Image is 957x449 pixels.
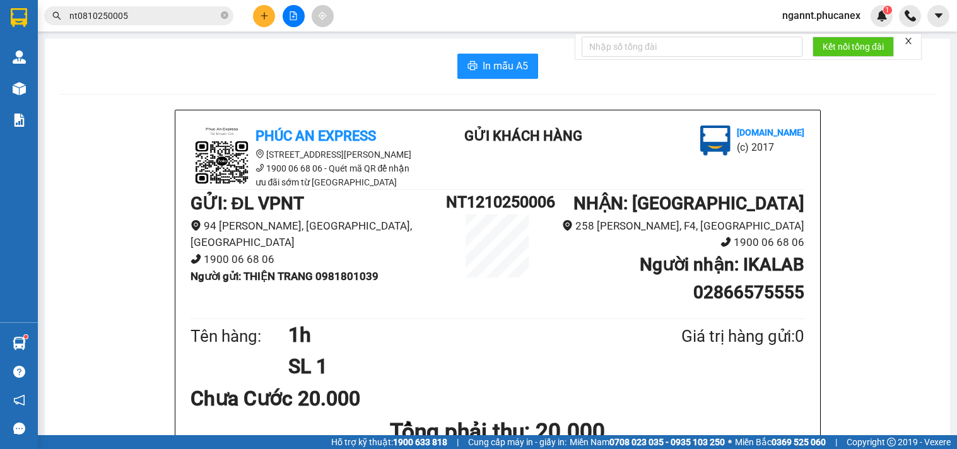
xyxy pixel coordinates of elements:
[735,435,826,449] span: Miền Bắc
[288,319,620,351] h1: 1h
[191,148,418,161] li: [STREET_ADDRESS][PERSON_NAME]
[464,128,582,144] b: Gửi khách hàng
[13,82,26,95] img: warehouse-icon
[52,11,61,20] span: search
[191,193,304,214] b: GỬI : ĐL VPNT
[582,37,802,57] input: Nhập số tổng đài
[191,254,201,264] span: phone
[13,114,26,127] img: solution-icon
[700,125,731,156] img: logo.jpg
[11,8,27,27] img: logo-vxr
[609,437,725,447] strong: 0708 023 035 - 0935 103 250
[191,383,393,414] div: Chưa Cước 20.000
[191,218,447,251] li: 94 [PERSON_NAME], [GEOGRAPHIC_DATA], [GEOGRAPHIC_DATA]
[927,5,949,27] button: caret-down
[221,11,228,19] span: close-circle
[13,394,25,406] span: notification
[260,11,269,20] span: plus
[255,149,264,158] span: environment
[813,37,894,57] button: Kết nối tổng đài
[640,254,804,303] b: Người nhận : IKALAB 02866575555
[562,220,573,231] span: environment
[255,128,376,144] b: Phúc An Express
[835,435,837,449] span: |
[573,193,804,214] b: NHẬN : [GEOGRAPHIC_DATA]
[883,6,892,15] sup: 1
[191,161,418,189] li: 1900 06 68 06 - Quét mã QR để nhận ưu đãi sớm từ [GEOGRAPHIC_DATA]
[549,234,805,251] li: 1900 06 68 06
[191,414,805,449] h1: Tổng phải thu: 20.000
[312,5,334,27] button: aim
[549,218,805,235] li: 258 [PERSON_NAME], F4, [GEOGRAPHIC_DATA]
[905,10,916,21] img: phone-icon
[904,37,913,45] span: close
[483,58,528,74] span: In mẫu A5
[876,10,888,21] img: icon-new-feature
[13,366,25,378] span: question-circle
[887,438,896,446] span: copyright
[331,435,447,449] span: Hỗ trợ kỹ thuật:
[24,335,28,339] sup: 1
[885,6,889,15] span: 1
[467,61,478,73] span: printer
[468,435,567,449] span: Cung cấp máy in - giấy in:
[255,163,264,172] span: phone
[13,423,25,434] span: message
[318,11,327,20] span: aim
[69,9,218,23] input: Tìm tên, số ĐT hoặc mã đơn
[737,127,804,137] b: [DOMAIN_NAME]
[191,270,379,283] b: Người gửi : THIỆN TRANG 0981801039
[720,236,731,247] span: phone
[728,440,732,445] span: ⚪️
[933,10,944,21] span: caret-down
[393,437,447,447] strong: 1900 633 818
[191,324,289,349] div: Tên hàng:
[620,324,804,349] div: Giá trị hàng gửi: 0
[823,40,884,54] span: Kết nối tổng đài
[191,125,254,189] img: logo.jpg
[457,435,459,449] span: |
[446,190,548,214] h1: NT1210250006
[457,54,538,79] button: printerIn mẫu A5
[13,50,26,64] img: warehouse-icon
[772,8,871,23] span: ngannt.phucanex
[288,351,620,382] h1: SL 1
[191,251,447,268] li: 1900 06 68 06
[221,10,228,22] span: close-circle
[283,5,305,27] button: file-add
[570,435,725,449] span: Miền Nam
[772,437,826,447] strong: 0369 525 060
[253,5,275,27] button: plus
[289,11,298,20] span: file-add
[191,220,201,231] span: environment
[13,337,26,350] img: warehouse-icon
[737,139,804,155] li: (c) 2017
